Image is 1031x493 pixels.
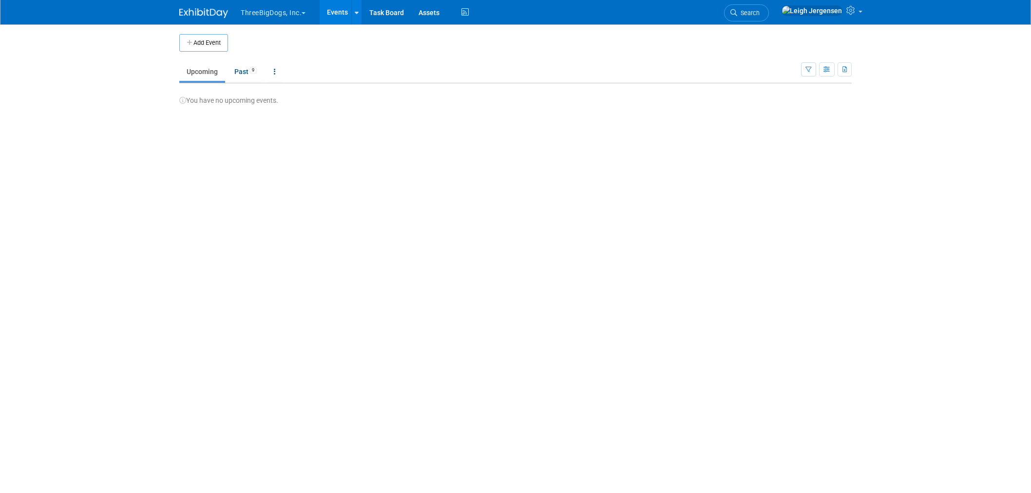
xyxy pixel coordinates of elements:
a: Past9 [227,62,265,81]
img: Leigh Jergensen [782,5,842,16]
img: ExhibitDay [179,8,228,18]
span: 9 [249,67,257,74]
span: Search [737,9,760,17]
a: Upcoming [179,62,225,81]
span: You have no upcoming events. [179,96,278,104]
button: Add Event [179,34,228,52]
a: Search [724,4,769,21]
